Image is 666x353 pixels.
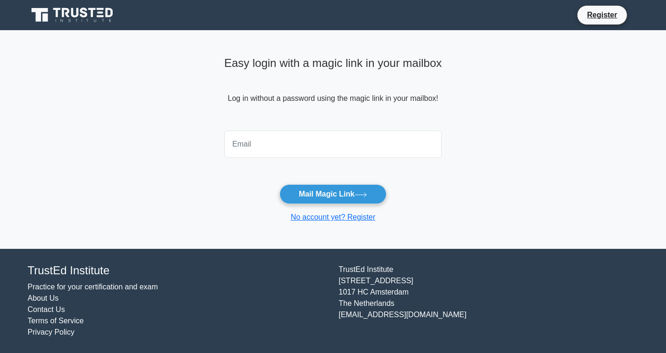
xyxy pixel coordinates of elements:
[28,305,65,313] a: Contact Us
[224,53,442,127] div: Log in without a password using the magic link in your mailbox!
[581,9,623,21] a: Register
[28,283,158,291] a: Practice for your certification and exam
[28,317,84,325] a: Terms of Service
[28,294,59,302] a: About Us
[28,264,328,278] h4: TrustEd Institute
[224,131,442,158] input: Email
[224,57,442,70] h4: Easy login with a magic link in your mailbox
[28,328,75,336] a: Privacy Policy
[333,264,644,338] div: TrustEd Institute [STREET_ADDRESS] 1017 HC Amsterdam The Netherlands [EMAIL_ADDRESS][DOMAIN_NAME]
[280,184,386,204] button: Mail Magic Link
[291,213,376,221] a: No account yet? Register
